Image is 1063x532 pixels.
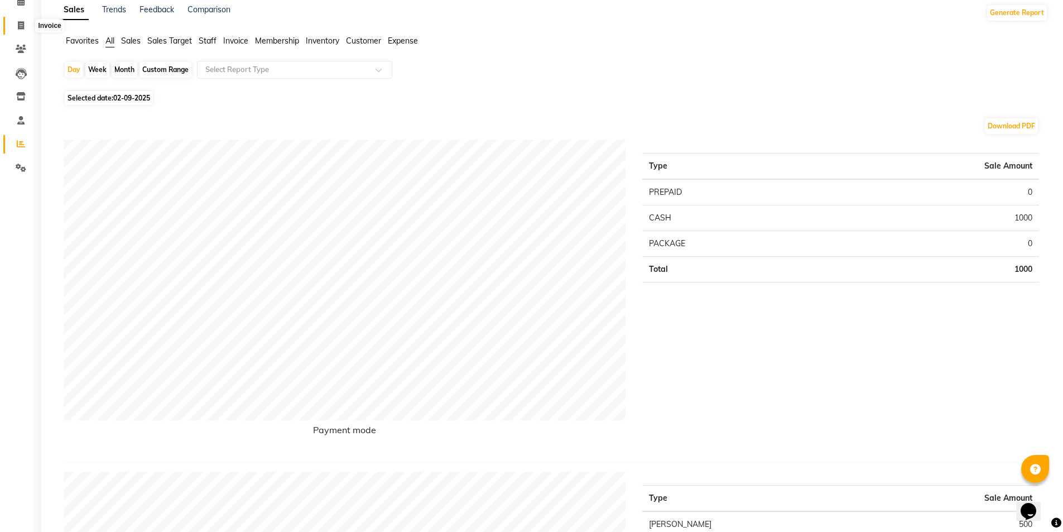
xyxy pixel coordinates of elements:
[346,36,381,46] span: Customer
[121,36,141,46] span: Sales
[65,62,83,78] div: Day
[255,36,299,46] span: Membership
[102,4,126,15] a: Trends
[862,486,1039,512] th: Sale Amount
[64,425,626,440] h6: Payment mode
[147,36,192,46] span: Sales Target
[642,179,820,205] td: PREPAID
[113,94,150,102] span: 02-09-2025
[35,19,64,32] div: Invoice
[187,4,230,15] a: Comparison
[66,36,99,46] span: Favorites
[642,231,820,257] td: PACKAGE
[820,179,1039,205] td: 0
[199,36,217,46] span: Staff
[820,231,1039,257] td: 0
[642,154,820,180] th: Type
[642,486,862,512] th: Type
[642,257,820,282] td: Total
[388,36,418,46] span: Expense
[642,205,820,231] td: CASH
[223,36,248,46] span: Invoice
[105,36,114,46] span: All
[820,154,1039,180] th: Sale Amount
[85,62,109,78] div: Week
[140,4,174,15] a: Feedback
[65,91,153,105] span: Selected date:
[820,257,1039,282] td: 1000
[306,36,339,46] span: Inventory
[820,205,1039,231] td: 1000
[1016,487,1052,521] iframe: chat widget
[140,62,191,78] div: Custom Range
[987,5,1047,21] button: Generate Report
[112,62,137,78] div: Month
[985,118,1038,134] button: Download PDF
